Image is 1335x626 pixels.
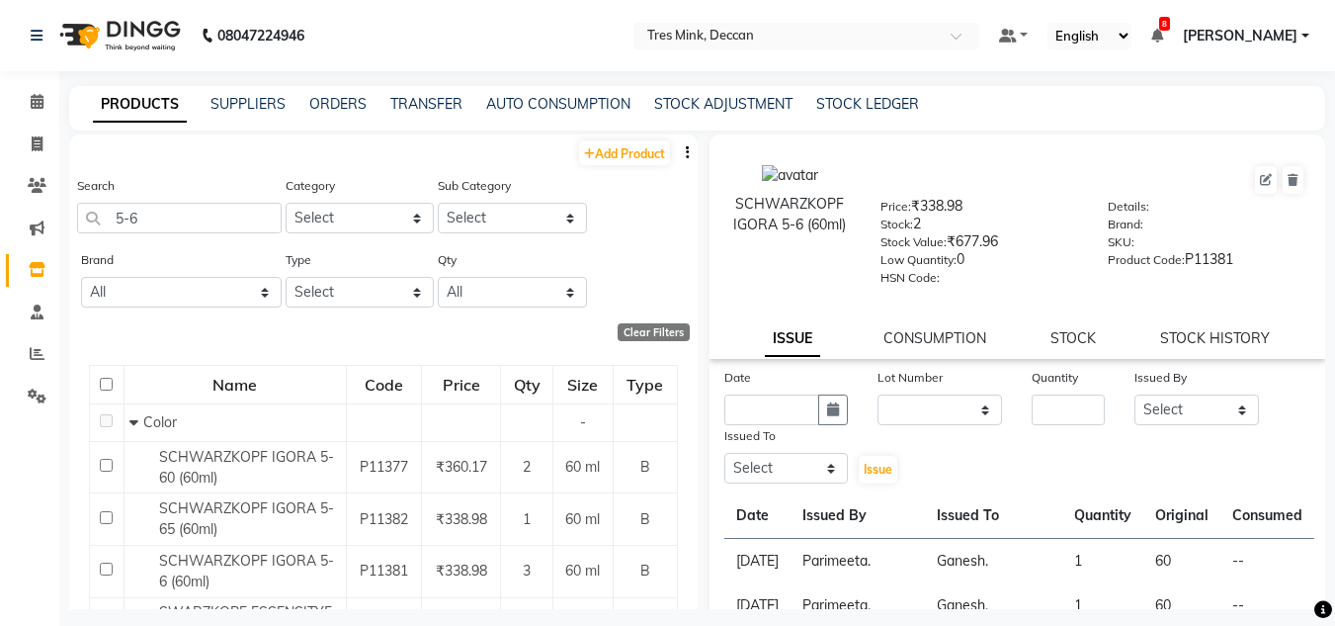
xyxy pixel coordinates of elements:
[348,367,420,402] div: Code
[129,413,143,431] span: Collapse Row
[880,216,913,233] label: Stock:
[925,493,1062,539] th: Issued To
[579,140,670,165] a: Add Product
[77,203,282,233] input: Search by product name or code
[580,413,586,431] span: -
[1108,198,1149,216] label: Details:
[859,456,897,484] button: Issue
[1220,539,1314,584] td: --
[438,251,457,269] label: Qty
[360,510,408,528] span: P11382
[1143,539,1220,584] td: 60
[880,231,1078,259] div: ₹677.96
[360,458,408,476] span: P11377
[880,251,957,269] label: Low Quantity:
[1050,329,1096,347] a: STOCK
[880,214,1078,241] div: 2
[880,233,947,251] label: Stock Value:
[502,367,551,402] div: Qty
[877,369,943,387] label: Lot Number
[1108,233,1134,251] label: SKU:
[159,499,334,538] span: SCHWARZKOPF IGORA 5-65 (60ml)
[565,510,600,528] span: 60 ml
[724,539,791,584] td: [DATE]
[791,539,925,584] td: Parimeeta.
[1108,249,1305,277] div: P11381
[1032,369,1078,387] label: Quantity
[436,458,487,476] span: ₹360.17
[217,8,304,63] b: 08047224946
[816,95,919,113] a: STOCK LEDGER
[81,251,114,269] label: Brand
[50,8,186,63] img: logo
[210,95,286,113] a: SUPPLIERS
[618,323,690,341] div: Clear Filters
[436,510,487,528] span: ₹338.98
[925,539,1062,584] td: Ganesh.
[309,95,367,113] a: ORDERS
[1160,329,1270,347] a: STOCK HISTORY
[286,251,311,269] label: Type
[1108,251,1185,269] label: Product Code:
[762,165,818,186] img: avatar
[438,177,511,195] label: Sub Category
[880,196,1078,224] div: ₹338.98
[523,458,531,476] span: 2
[1062,539,1143,584] td: 1
[1143,493,1220,539] th: Original
[724,493,791,539] th: Date
[1108,216,1143,233] label: Brand:
[390,95,462,113] a: TRANSFER
[640,458,650,476] span: B
[864,462,892,477] span: Issue
[729,194,851,235] div: SCHWARZKOPF IGORA 5-6 (60ml)
[143,413,177,431] span: Color
[1183,26,1297,46] span: [PERSON_NAME]
[615,367,676,402] div: Type
[724,427,776,445] label: Issued To
[77,177,115,195] label: Search
[880,198,911,216] label: Price:
[724,369,751,387] label: Date
[436,562,487,580] span: ₹338.98
[1062,493,1143,539] th: Quantity
[765,321,820,357] a: ISSUE
[1159,17,1170,31] span: 8
[423,367,499,402] div: Price
[565,458,600,476] span: 60 ml
[880,269,940,287] label: HSN Code:
[554,367,611,402] div: Size
[523,562,531,580] span: 3
[159,448,334,487] span: SCHWARZKOPF IGORA 5-60 (60ml)
[565,562,600,580] span: 60 ml
[125,367,345,402] div: Name
[523,510,531,528] span: 1
[1151,27,1163,45] a: 8
[486,95,630,113] a: AUTO CONSUMPTION
[93,87,187,123] a: PRODUCTS
[654,95,793,113] a: STOCK ADJUSTMENT
[883,329,986,347] a: CONSUMPTION
[1220,493,1314,539] th: Consumed
[286,177,335,195] label: Category
[159,552,334,590] span: SCHWARZKOPF IGORA 5-6 (60ml)
[880,249,1078,277] div: 0
[360,562,408,580] span: P11381
[791,493,925,539] th: Issued By
[1134,369,1187,387] label: Issued By
[640,562,650,580] span: B
[640,510,650,528] span: B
